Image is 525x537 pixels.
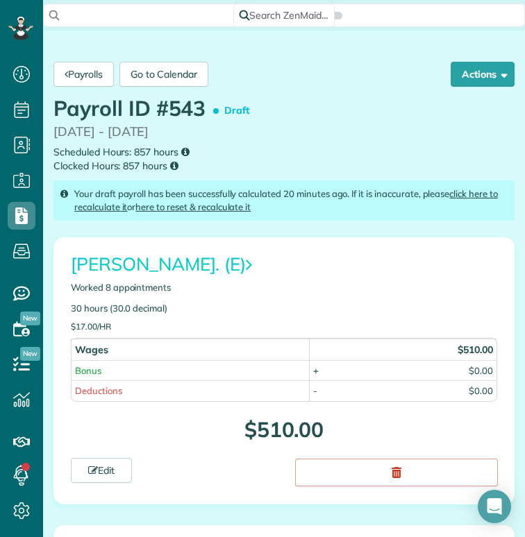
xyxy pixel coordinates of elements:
a: here to reset & recalculate it [135,201,251,212]
div: $0.00 [469,364,493,377]
span: New [20,347,40,361]
p: $510.00 [71,418,497,441]
p: $17.00/hr [71,322,497,331]
h1: Payroll ID #543 [53,97,256,123]
td: Bonus [71,360,309,381]
strong: Wages [75,343,108,356]
button: Actions [451,62,515,87]
span: Draft [216,99,255,123]
div: Your draft payroll has been successfully calculated 20 minutes ago. If it is inaccurate, please or [53,180,515,221]
strong: $510.00 [458,343,493,356]
a: Edit [71,458,132,483]
p: 30 hours (30.0 decimal) [71,302,497,315]
span: New [20,312,40,325]
p: Worked 8 appointments [71,281,497,294]
div: $0.00 [469,384,493,398]
p: [DATE] - [DATE] [53,123,515,142]
div: - [313,384,317,398]
a: [PERSON_NAME]. (E) [71,253,252,275]
td: Deductions [71,380,309,401]
div: Open Intercom Messenger [478,490,511,523]
small: Scheduled Hours: 857 hours Clocked Hours: 857 hours [53,145,515,173]
div: + [313,364,319,377]
a: Go to Calendar [119,62,208,87]
a: Payrolls [53,62,114,87]
a: click here to recalculate it [74,188,498,212]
